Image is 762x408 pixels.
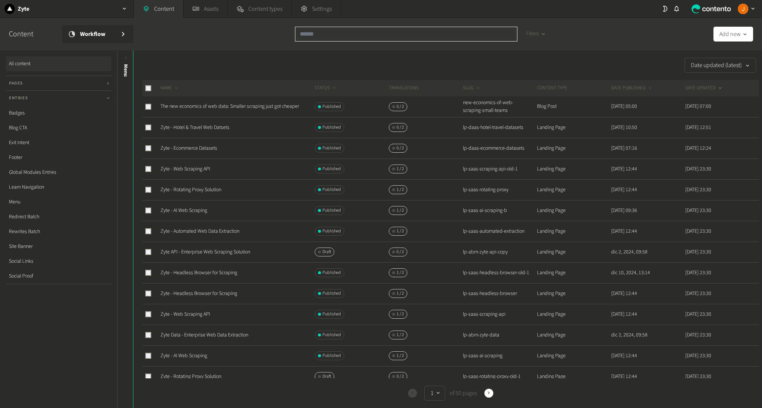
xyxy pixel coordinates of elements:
td: lp-daas-hotel-travel-datasets [463,117,537,138]
time: [DATE] 09:36 [611,207,637,214]
button: Date updated (latest) [685,58,756,73]
a: Zyte Data - Enterprise Web Data Extraction [160,331,248,339]
td: lp-saas-headless-browser [463,283,537,304]
span: Filters [526,30,539,38]
a: Social Links [6,254,111,269]
a: Zyte - Headless Browser for Scraping [160,290,237,297]
time: [DATE] 12:44 [611,186,637,193]
button: SLUG [463,84,481,92]
time: dic 2, 2024, 09:58 [611,248,647,256]
span: Published [322,124,341,131]
td: Landing Page [537,179,611,200]
a: Menu [6,195,111,209]
td: lp-saas-scraping-api [463,304,537,325]
span: 1 / 2 [397,290,404,297]
time: [DATE] 23:30 [685,207,711,214]
span: Published [322,207,341,214]
a: Zyte - Headless Browser for Scraping [160,269,237,276]
span: 1 / 2 [397,332,404,338]
button: Filters [520,27,552,42]
td: Landing Page [537,159,611,179]
a: Zyte - AI Web Scraping [160,207,207,214]
button: STATUS [315,84,337,92]
td: Landing Page [537,138,611,159]
time: [DATE] 23:30 [685,186,711,193]
time: [DATE] 07:16 [611,145,637,152]
a: Badges [6,106,111,120]
a: Rewrites Batch [6,224,111,239]
a: Learn Navigation [6,180,111,195]
span: Published [322,145,341,152]
span: Menu [122,64,130,77]
td: Landing Page [537,221,611,242]
td: lp-daas-ecommerce-datasets [463,138,537,159]
span: Published [322,103,341,110]
a: Redirect Batch [6,209,111,224]
a: The new economics of web data: Smaller scraping just got cheaper [160,103,299,110]
time: [DATE] 12:51 [685,124,711,131]
a: Zyte - Rotating Proxy Solution [160,373,221,380]
span: 1 / 2 [397,166,404,172]
span: of 50 pages [448,389,477,398]
span: Published [322,228,341,235]
a: Social Proof [6,269,111,283]
button: NAME [160,84,179,92]
time: [DATE] 12:24 [685,145,711,152]
img: Josu Escalada [738,4,748,14]
span: Published [322,166,341,172]
time: [DATE] 12:44 [611,373,637,380]
time: [DATE] 23:30 [685,228,711,235]
a: Global Modules Entries [6,165,111,180]
td: lp-saas-rotating-proxy-old-1 [463,366,537,387]
td: Blog Post [537,96,611,117]
td: lp-saas-rotating-proxy [463,179,537,200]
span: 1 / 2 [397,269,404,276]
span: Workflow [80,30,114,39]
span: Pages [9,80,23,87]
time: [DATE] 23:30 [685,290,711,297]
span: 1 / 2 [397,311,404,318]
time: [DATE] 12:44 [611,165,637,173]
span: Published [322,186,341,193]
a: Zyte - Web Scraping API [160,311,210,318]
span: 1 / 2 [397,207,404,214]
h2: Zyte [18,4,29,13]
span: 1 / 2 [397,352,404,359]
button: 1 [424,386,445,401]
td: lp-saas-ai-scraping [463,345,537,366]
span: Draft [322,249,331,255]
time: [DATE] 23:30 [685,331,711,339]
span: Published [322,352,341,359]
td: Landing Page [537,345,611,366]
a: All content [6,56,111,71]
span: 0 / 2 [397,103,404,110]
button: Add new [713,27,753,42]
a: Zyte - Hotel & Travel Web Datsets [160,124,229,131]
span: 1 / 2 [397,186,404,193]
th: Translations [388,80,463,96]
span: Published [322,311,341,318]
span: 0 / 2 [397,373,404,380]
span: 0 / 2 [397,124,404,131]
time: dic 10, 2024, 13:14 [611,269,650,276]
td: Landing Page [537,200,611,221]
button: DATE PUBLISHED [611,84,653,92]
a: Exit Intent [6,135,111,150]
time: [DATE] 12:44 [611,290,637,297]
td: Landing Page [537,262,611,283]
span: 0 / 2 [397,249,404,255]
time: [DATE] 12:44 [611,352,637,359]
th: CONTENT TYPE [537,80,611,96]
span: Published [322,290,341,297]
a: Zyte - Web Scraping API [160,165,210,173]
time: [DATE] 23:30 [685,248,711,256]
time: dic 2, 2024, 09:58 [611,331,647,339]
td: lp-saas-scraping-api-old-1 [463,159,537,179]
button: DATE UPDATED [685,84,723,92]
time: [DATE] 12:44 [611,311,637,318]
a: Zyte - Rotating Proxy Solution [160,186,221,193]
time: [DATE] 23:30 [685,165,711,173]
span: 0 / 2 [397,145,404,152]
